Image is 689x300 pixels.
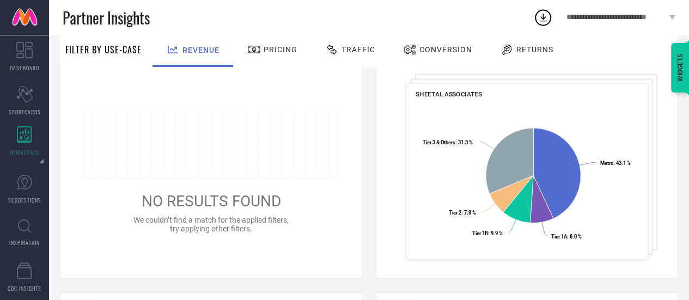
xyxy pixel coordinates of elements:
span: SHEETAL ASSOCIATES [416,90,482,98]
tspan: Tier 2 [448,210,461,216]
span: INSPIRATION [9,238,40,247]
span: SUGGESTIONS [8,196,41,204]
span: Traffic [342,45,375,54]
span: Revenue [182,46,219,54]
span: Conversion [419,45,472,54]
text: : 43.1 % [600,160,630,166]
text: : 9.9 % [472,230,503,236]
span: Partner Insights [63,7,150,29]
span: Pricing [264,45,297,54]
span: CDC INSIGHTS [8,284,41,292]
text: : 7.8 % [448,210,475,216]
tspan: Tier 3 & Others [423,139,455,145]
tspan: Tier 1B [472,230,488,236]
span: NO RESULTS FOUND [142,192,281,210]
div: Open download list [533,8,553,27]
text: : 8.0 % [551,234,582,240]
tspan: Metro [600,160,613,166]
text: : 31.3 % [423,139,473,145]
span: SCORECARDS [9,108,41,116]
span: DASHBOARD [10,64,39,72]
span: Returns [516,45,553,54]
span: We couldn’t find a match for the applied filters, try applying other filters. [133,216,289,233]
span: WORKSPACE [10,148,40,156]
span: Filter By Use-Case [65,43,142,56]
tspan: Tier 1A [551,234,568,240]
